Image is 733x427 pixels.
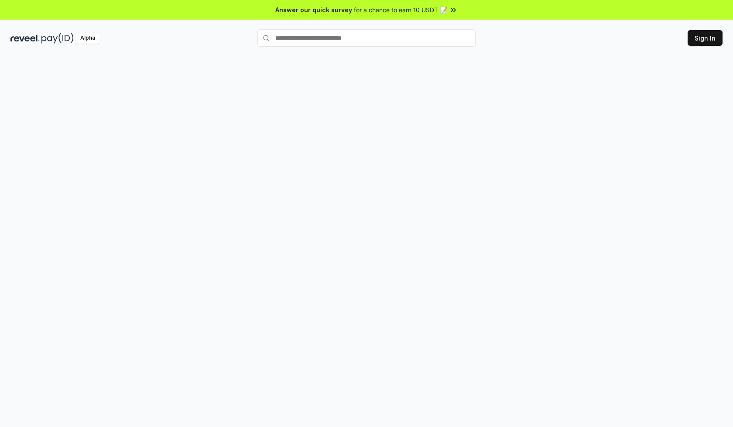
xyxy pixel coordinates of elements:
[10,33,40,44] img: reveel_dark
[75,33,100,44] div: Alpha
[41,33,74,44] img: pay_id
[688,30,723,46] button: Sign In
[275,5,352,14] span: Answer our quick survey
[354,5,447,14] span: for a chance to earn 10 USDT 📝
